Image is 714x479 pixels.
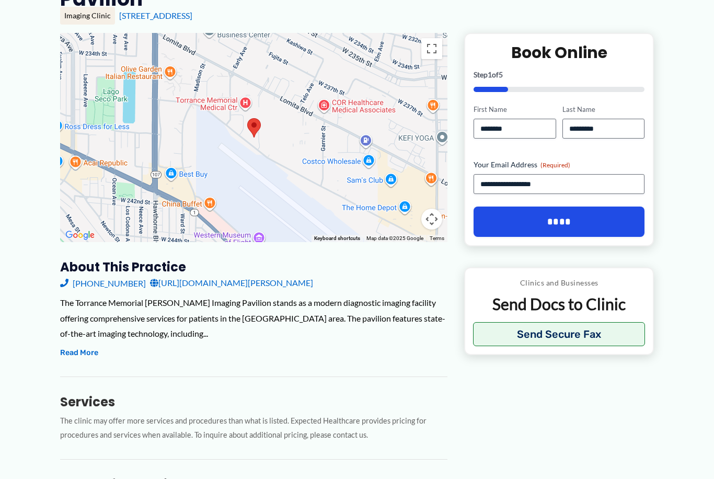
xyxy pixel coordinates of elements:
label: Last Name [562,105,644,115]
button: Toggle fullscreen view [421,38,442,59]
label: First Name [474,105,556,115]
h3: Services [60,394,447,410]
button: Read More [60,347,98,359]
a: [URL][DOMAIN_NAME][PERSON_NAME] [150,275,313,291]
span: 5 [499,70,503,79]
h2: Book Online [474,42,644,63]
p: Clinics and Businesses [473,276,645,290]
button: Map camera controls [421,209,442,230]
p: Send Docs to Clinic [473,294,645,314]
button: Send Secure Fax [473,322,645,346]
h3: About this practice [60,259,447,275]
div: The Torrance Memorial [PERSON_NAME] Imaging Pavilion stands as a modern diagnostic imaging facili... [60,295,447,341]
a: [PHONE_NUMBER] [60,275,146,291]
label: Your Email Address [474,159,644,170]
p: Step of [474,71,644,78]
button: Keyboard shortcuts [314,235,360,242]
a: Open this area in Google Maps (opens a new window) [63,229,97,242]
a: Terms [430,235,444,241]
a: [STREET_ADDRESS] [119,10,192,20]
span: Map data ©2025 Google [366,235,423,241]
div: Imaging Clinic [60,7,115,25]
p: The clinic may offer more services and procedures than what is listed. Expected Healthcare provid... [60,414,447,442]
span: 1 [488,70,492,79]
img: Google [63,229,97,242]
span: (Required) [540,161,570,169]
